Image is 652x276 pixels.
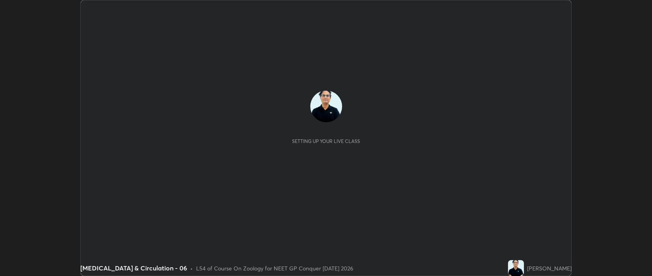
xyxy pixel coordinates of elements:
[80,263,187,273] div: [MEDICAL_DATA] & Circulation - 06
[527,264,572,272] div: [PERSON_NAME]
[292,138,360,144] div: Setting up your live class
[310,91,342,122] img: 44dbf02e4033470aa5e07132136bfb12.jpg
[196,264,353,272] div: L54 of Course On Zoology for NEET GP Conquer [DATE] 2026
[190,264,193,272] div: •
[508,260,524,276] img: 44dbf02e4033470aa5e07132136bfb12.jpg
